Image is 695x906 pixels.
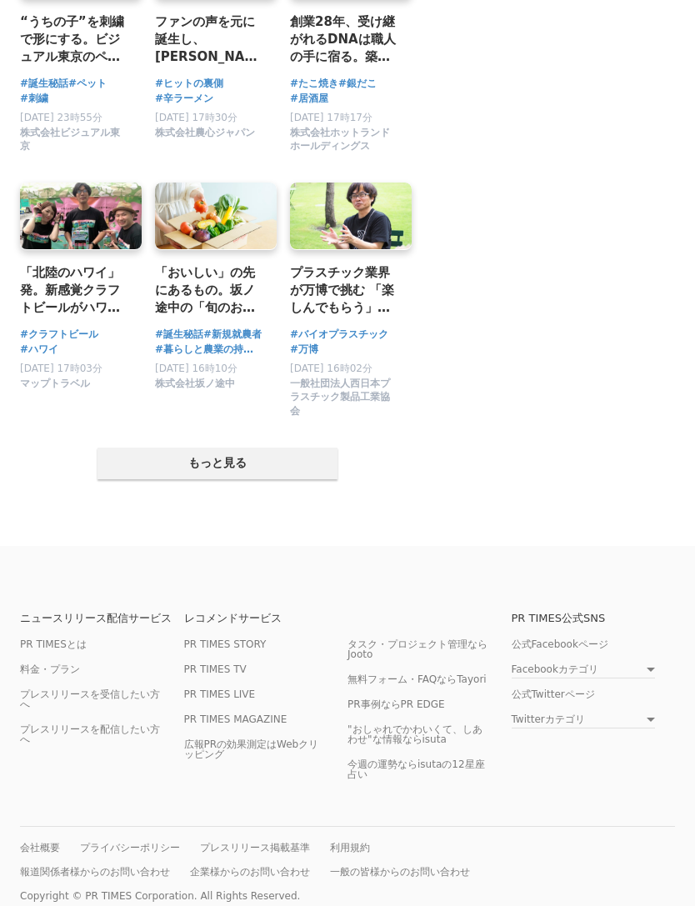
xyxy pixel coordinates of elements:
span: [DATE] 16時02分 [290,363,372,374]
a: 一般社団法人西日本プラスチック製品工業協会 [290,409,398,421]
a: 報道関係者様からのお問い合わせ [20,866,170,878]
span: [DATE] 23時55分 [20,112,102,123]
a: PR事例ならPR EDGE [347,698,445,710]
a: “うちの子”を刺繍で形にする。ビジュアル東京のペット刺繍サービス [20,13,128,67]
span: 株式会社ホットランドホールディングス [290,126,398,154]
a: ファンの声を元に誕生し、[PERSON_NAME]た「辛ラーメン トゥーンバ」。歴代製品の中で最も話題を呼んだ裏側にある、お客様との向き合い方。 [155,13,263,67]
span: [DATE] 16時10分 [155,363,237,374]
span: 株式会社農心ジャパン [155,126,255,140]
a: 「おいしい」の先にあるもの。坂ノ途中の「旬のお野菜セット」が、暮らしと農業にもたらす豊かな循環 [155,263,263,318]
a: #誕生秘話 [20,76,68,92]
a: #たこ焼き [290,76,338,92]
a: 広報PRの効果測定はWebクリッピング [184,738,319,760]
span: 一般社団法人西日本プラスチック製品工業協会 [290,377,398,418]
a: #銀だこ [338,76,377,92]
a: Twitterカテゴリ [512,714,656,728]
button: もっと見る [97,448,337,479]
a: "おしゃれでかわいくて、しあわせ"な情報ならisuta [347,723,482,745]
p: レコメンドサービス [184,613,348,623]
a: 企業様からのお問い合わせ [190,866,310,878]
span: 株式会社ビジュアル東京 [20,126,128,154]
a: プライバシーポリシー [80,842,180,853]
span: [DATE] 17時03分 [20,363,102,374]
a: 株式会社ホットランドホールディングス [290,144,398,156]
p: ニュースリリース配信サービス [20,613,184,623]
a: #ヒットの裏側 [155,76,223,92]
a: #暮らしと農業の持続可能化 [155,342,263,358]
a: プレスリリースを受信したい方へ [20,688,160,710]
a: Facebookカテゴリ [512,664,656,678]
a: PR TIMES MAGAZINE [184,713,287,725]
a: プラスチック業界が万博で挑む 「楽しんでもらう」＋「考えてもらう」 【連載１回目】いかにしてプラスチックの利便性を享受しながら環境負荷をなくしていくか？ [290,263,398,318]
a: #居酒屋 [290,91,328,107]
a: 利用規約 [330,842,370,853]
a: PR TIMES TV [184,663,247,675]
span: [DATE] 17時17分 [290,112,372,123]
span: マップトラベル [20,377,90,391]
a: 公式Facebookページ [512,638,608,650]
a: 株式会社ビジュアル東京 [20,144,128,156]
a: #ペット [68,76,107,92]
a: 創業28年、受け継がれるDNAは職人の手に宿る。築地銀だこが貫く手焼きの哲学と、変わらぬ味を支える職人の誇り [290,13,398,67]
span: 株式会社坂ノ途中 [155,377,235,391]
a: #誕生秘話 [155,327,203,343]
a: 今週の運勢ならisutaの12星座占い [347,758,485,780]
p: Copyright © PR TIMES Corporation. All Rights Reserved. [20,890,675,902]
a: 公式Twitterページ [512,688,595,700]
span: [DATE] 17時30分 [155,112,237,123]
a: 無料フォーム・FAQならTayori [347,673,487,685]
a: #刺繍 [20,91,48,107]
a: #バイオプラスチック [290,327,388,343]
a: PR TIMES STORY [184,638,267,650]
a: 株式会社坂ノ途中 [155,381,235,393]
a: マップトラベル [20,381,90,393]
a: タスク・プロジェクト管理ならJooto [347,638,487,660]
a: #万博 [290,342,318,358]
a: プレスリリース掲載基準 [200,842,310,853]
a: 「北陸のハワイ」発。新感覚クラフトビールがハワイとのつながりを生む [20,263,128,318]
a: PR TIMES LIVE [184,688,256,700]
a: #辛ラーメン [155,91,213,107]
a: プレスリリースを配信したい方へ [20,723,160,745]
a: #クラフトビール [20,327,98,343]
a: #新規就農者 [203,327,262,343]
a: 会社概要 [20,842,60,853]
a: 株式会社農心ジャパン [155,130,255,142]
a: 料金・プラン [20,663,80,675]
p: PR TIMES公式SNS [512,613,676,623]
a: PR TIMESとは [20,638,87,650]
a: #ハワイ [20,342,58,358]
a: 一般の皆様からのお問い合わせ [330,866,470,878]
